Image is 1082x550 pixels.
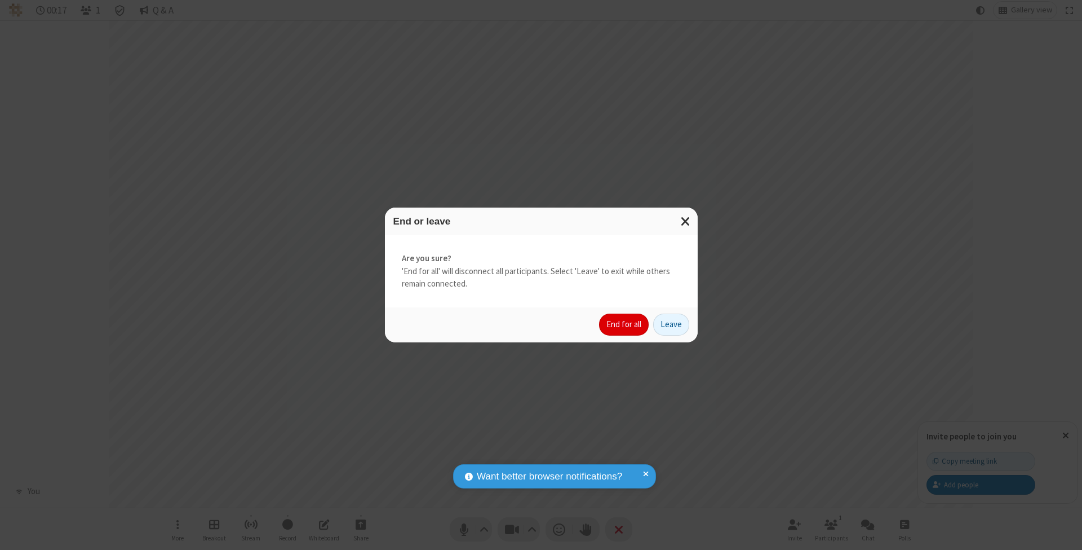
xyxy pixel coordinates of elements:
strong: Are you sure? [402,252,681,265]
button: Leave [653,314,689,336]
button: End for all [599,314,649,336]
button: Close modal [674,208,698,235]
div: 'End for all' will disconnect all participants. Select 'Leave' to exit while others remain connec... [385,235,698,307]
h3: End or leave [393,216,689,227]
span: Want better browser notifications? [477,469,622,484]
